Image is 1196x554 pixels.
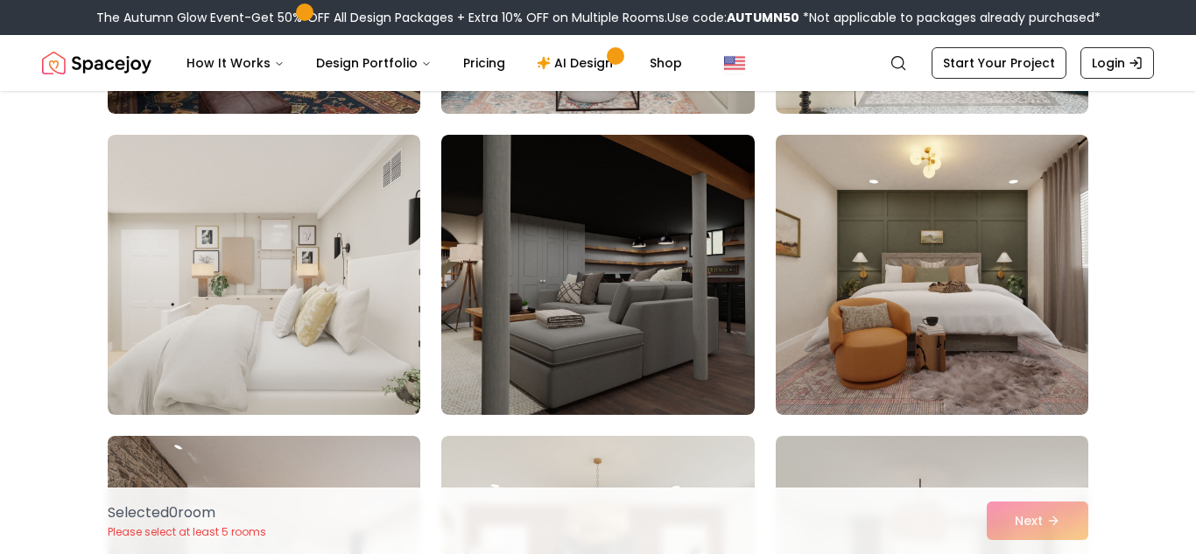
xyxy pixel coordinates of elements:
nav: Main [172,46,696,81]
p: Please select at least 5 rooms [108,525,266,539]
img: Room room-8 [441,135,754,415]
span: *Not applicable to packages already purchased* [799,9,1101,26]
a: Shop [636,46,696,81]
img: Room room-7 [108,135,420,415]
p: Selected 0 room [108,502,266,523]
img: United States [724,53,745,74]
a: Pricing [449,46,519,81]
button: How It Works [172,46,299,81]
a: Login [1080,47,1154,79]
img: Room room-9 [776,135,1088,415]
nav: Global [42,35,1154,91]
div: The Autumn Glow Event-Get 50% OFF All Design Packages + Extra 10% OFF on Multiple Rooms. [96,9,1101,26]
b: AUTUMN50 [727,9,799,26]
button: Design Portfolio [302,46,446,81]
a: Start Your Project [932,47,1066,79]
span: Use code: [667,9,799,26]
img: Spacejoy Logo [42,46,151,81]
a: Spacejoy [42,46,151,81]
a: AI Design [523,46,632,81]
